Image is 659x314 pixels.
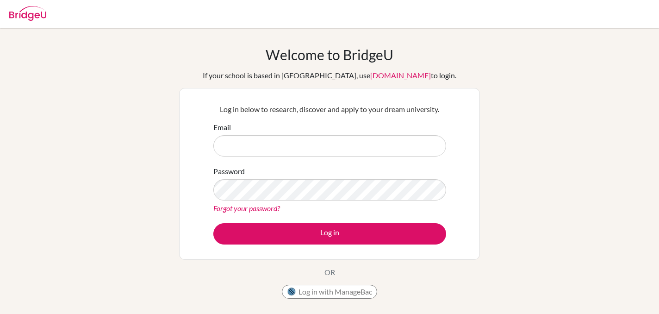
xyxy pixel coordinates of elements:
[213,223,446,245] button: Log in
[266,46,393,63] h1: Welcome to BridgeU
[213,122,231,133] label: Email
[370,71,431,80] a: [DOMAIN_NAME]
[213,204,280,213] a: Forgot your password?
[324,267,335,278] p: OR
[203,70,456,81] div: If your school is based in [GEOGRAPHIC_DATA], use to login.
[213,104,446,115] p: Log in below to research, discover and apply to your dream university.
[282,285,377,299] button: Log in with ManageBac
[213,166,245,177] label: Password
[9,6,46,21] img: Bridge-U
